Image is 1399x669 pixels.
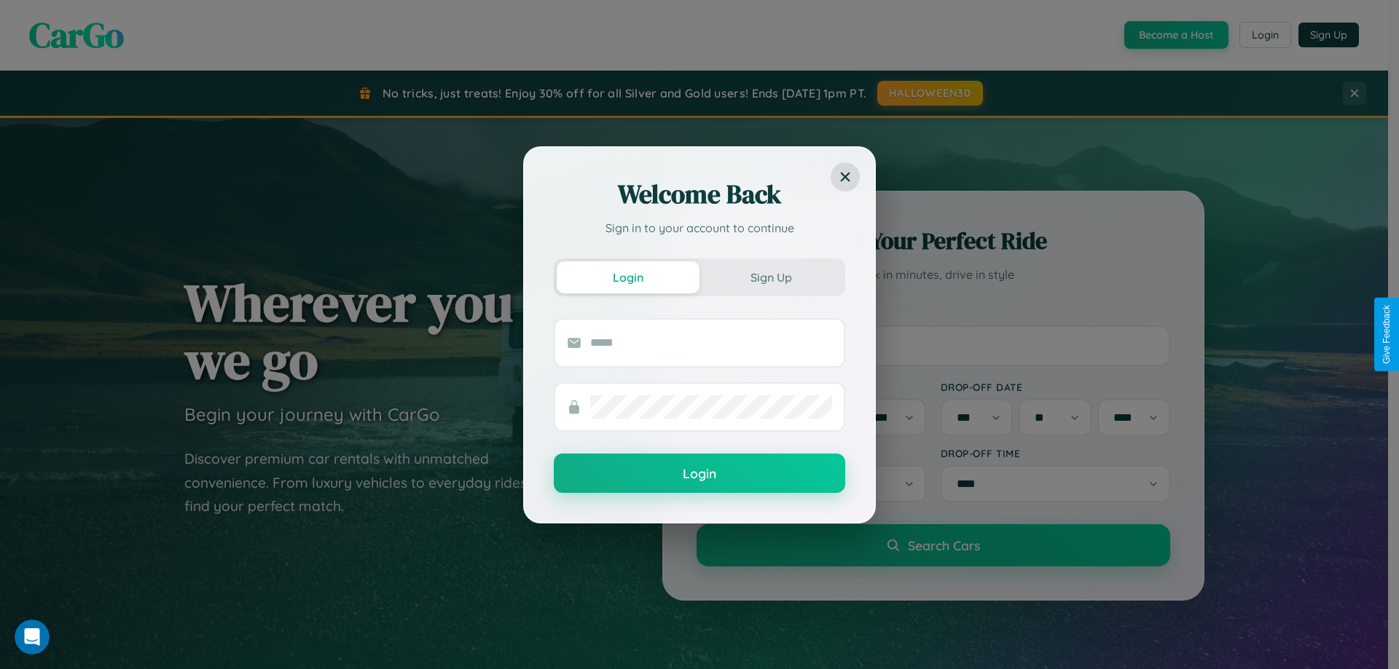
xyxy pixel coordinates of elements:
[554,219,845,237] p: Sign in to your account to continue
[554,454,845,493] button: Login
[699,261,842,293] button: Sign Up
[1382,305,1392,364] div: Give Feedback
[15,619,50,654] iframe: Intercom live chat
[554,177,845,212] h2: Welcome Back
[557,261,699,293] button: Login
